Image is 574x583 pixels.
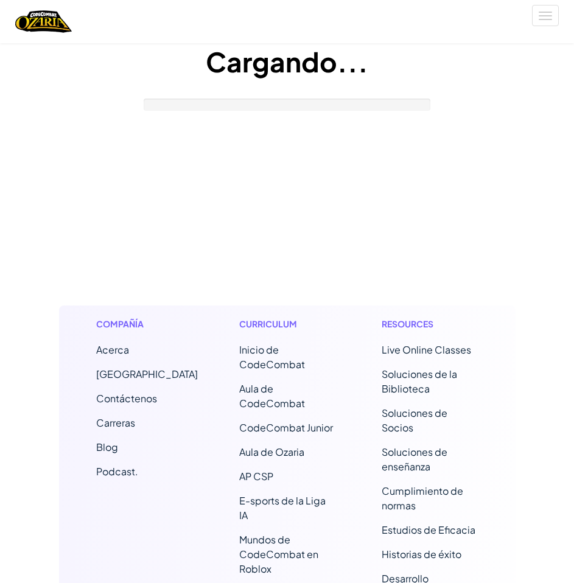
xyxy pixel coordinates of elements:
[239,445,304,458] a: Aula de Ozaria
[239,494,326,522] a: E-sports de la Liga IA
[15,9,72,34] a: Ozaria by CodeCombat logo
[382,548,461,560] a: Historias de éxito
[239,470,273,483] a: AP CSP
[96,441,118,453] a: Blog
[382,318,478,330] h1: Resources
[239,382,305,410] a: Aula de CodeCombat
[382,368,457,395] a: Soluciones de la Biblioteca
[239,318,335,330] h1: Curriculum
[382,445,447,473] a: Soluciones de enseñanza
[239,421,333,434] a: CodeCombat Junior
[96,343,129,356] a: Acerca
[15,9,72,34] img: Home
[382,407,447,434] a: Soluciones de Socios
[96,368,198,380] a: [GEOGRAPHIC_DATA]
[96,465,138,478] a: Podcast.
[382,523,475,536] a: Estudios de Eficacia
[96,416,135,429] a: Carreras
[382,343,471,356] a: Live Online Classes
[382,484,463,512] a: Cumplimiento de normas
[96,318,192,330] h1: Compañía
[239,533,318,575] a: Mundos de CodeCombat en Roblox
[239,343,305,371] span: Inicio de CodeCombat
[96,392,157,405] span: Contáctenos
